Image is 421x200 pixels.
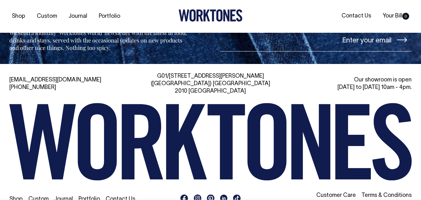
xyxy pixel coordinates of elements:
[9,11,28,22] a: Shop
[34,11,60,22] a: Custom
[316,193,356,198] a: Customer Care
[66,11,90,22] a: Journal
[402,13,409,20] span: 0
[96,11,123,22] a: Portfolio
[339,11,374,21] a: Contact Us
[380,11,412,21] a: Your Bill0
[361,193,412,198] a: Terms & Conditions
[9,85,56,90] a: [PHONE_NUMBER]
[9,29,189,51] p: We send a monthly ‘Worktones World’ newsletter with the latest in food, drinks and stays, served ...
[9,77,101,83] a: [EMAIL_ADDRESS][DOMAIN_NAME]
[146,73,274,95] div: G01/[STREET_ADDRESS][PERSON_NAME] ([GEOGRAPHIC_DATA]) [GEOGRAPHIC_DATA] 2010 [GEOGRAPHIC_DATA]
[284,76,412,91] div: Our showroom is open [DATE] to [DATE] 10am - 4pm.
[220,28,412,51] input: Enter your email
